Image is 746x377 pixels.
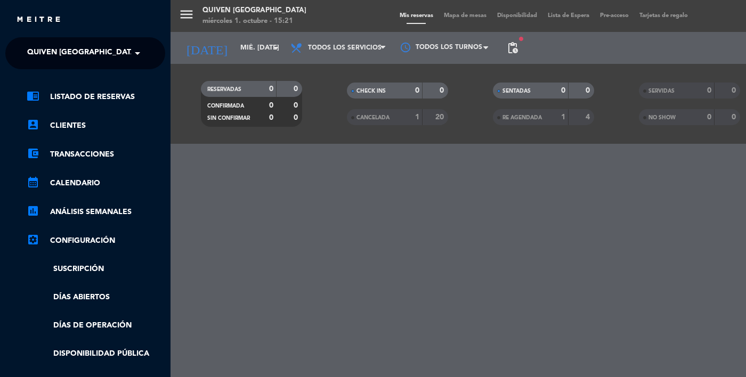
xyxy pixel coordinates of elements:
[27,206,165,218] a: assessmentANÁLISIS SEMANALES
[27,348,165,360] a: Disponibilidad pública
[27,119,165,132] a: account_boxClientes
[27,204,39,217] i: assessment
[27,118,39,131] i: account_box
[27,291,165,304] a: Días abiertos
[27,148,165,161] a: account_balance_walletTransacciones
[27,234,165,247] a: Configuración
[27,177,165,190] a: calendar_monthCalendario
[27,89,39,102] i: chrome_reader_mode
[16,16,61,24] img: MEITRE
[27,319,165,332] a: Días de Operación
[27,147,39,160] i: account_balance_wallet
[27,176,39,188] i: calendar_month
[27,263,165,275] a: Suscripción
[27,42,138,64] span: Quiven [GEOGRAPHIC_DATA]
[27,233,39,246] i: settings_applications
[27,91,165,103] a: chrome_reader_modeListado de Reservas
